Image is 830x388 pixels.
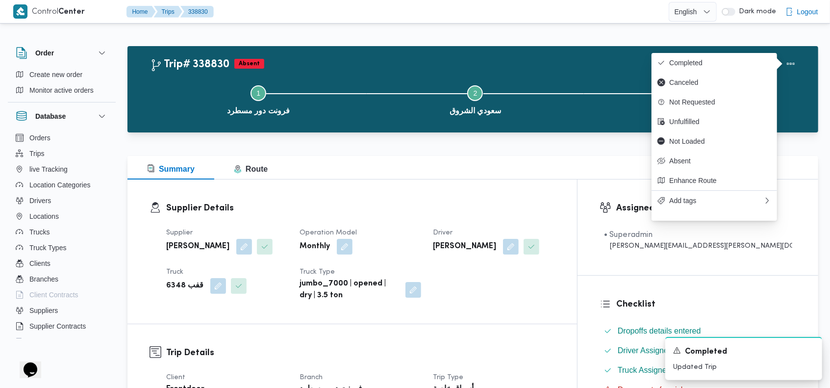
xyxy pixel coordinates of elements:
span: Dropoffs details entered [618,327,701,335]
h3: Checklist [616,298,796,311]
button: Logout [781,2,822,22]
span: Driver [433,230,453,236]
span: live Tracking [29,163,68,175]
span: Trucks [29,226,50,238]
span: Suppliers [29,305,58,316]
span: Branches [29,273,58,285]
div: Database [8,130,116,342]
span: Monitor active orders [29,84,94,96]
div: • Superadmin [604,229,792,241]
button: Not Requested [652,92,777,112]
span: Orders [29,132,50,144]
button: Canceled [652,73,777,92]
h3: Assignees [616,202,796,215]
span: Client Contracts [29,289,78,301]
span: Drivers [29,195,51,207]
button: Dropoffs details entered [600,323,796,339]
button: Enhance Route [652,171,777,190]
span: 1 [256,89,260,97]
span: سعودي الشروق [450,105,501,117]
span: Summary [147,165,195,173]
span: Supplier Contracts [29,320,86,332]
button: Client Contracts [12,287,112,303]
b: [PERSON_NAME] [166,241,229,253]
span: فرونت دور مسطرد [227,105,290,117]
span: Unfulfilled [669,118,771,126]
p: Updated Trip [673,362,814,372]
span: Not Requested [669,98,771,106]
span: Create new order [29,69,82,80]
span: Completed [669,59,771,67]
span: Locations [29,210,59,222]
span: Logout [797,6,818,18]
b: قفب 6348 [166,280,203,292]
span: Dropoffs details entered [618,325,701,337]
span: Route [234,165,268,173]
span: Supplier [166,230,193,236]
button: 338830 [180,6,214,18]
button: Devices [12,334,112,350]
span: Truck [166,269,183,275]
span: Truck Assigned [618,364,671,376]
span: Truck Types [29,242,66,254]
span: Canceled [669,78,771,86]
button: live Tracking [12,161,112,177]
button: Database [16,110,108,122]
span: Absent [234,59,264,69]
button: Completed [652,53,777,73]
span: Devices [29,336,54,348]
b: [PERSON_NAME] [433,241,496,253]
button: Truck Types [12,240,112,256]
span: Dark mode [735,8,777,16]
img: X8yXhbKr1z7QwAAAABJRU5ErkJggg== [13,4,27,19]
b: Absent [239,61,260,67]
button: Suppliers [12,303,112,318]
button: Clients [12,256,112,271]
span: Absent [669,157,771,165]
button: Supplier Contracts [12,318,112,334]
h3: Supplier Details [166,202,555,215]
button: Trips [12,146,112,161]
div: Order [8,67,116,102]
button: Trips [154,6,182,18]
button: Branches [12,271,112,287]
button: Driver Assigned [600,343,796,359]
span: Trip Type [433,374,463,381]
button: Order [16,47,108,59]
span: Operation Model [300,230,357,236]
button: Add tags [652,190,777,210]
button: Not Loaded [652,131,777,151]
span: • Superadmin mohamed.nabil@illa.com.eg [604,229,792,251]
span: Branch [300,374,323,381]
button: Monitor active orders [12,82,112,98]
button: Truck Assigned [600,362,796,378]
span: Truck Type [300,269,335,275]
span: Driver Assigned [618,346,673,355]
span: Truck Assigned [618,366,671,374]
button: Unfulfilled [652,112,777,131]
b: jumbo_7000 | opened | dry | 3.5 ton [300,278,399,302]
button: فرونت دور مسطرد [584,74,801,125]
button: Drivers [12,193,112,208]
span: Enhance Route [669,177,771,184]
div: Notification [673,346,814,358]
button: سعودي الشروق [367,74,583,125]
span: Completed [685,346,727,358]
span: Not Loaded [669,137,771,145]
span: Driver Assigned [618,345,673,357]
button: Home [126,6,156,18]
div: [PERSON_NAME][EMAIL_ADDRESS][PERSON_NAME][DOMAIN_NAME] [604,241,792,251]
h3: Database [35,110,66,122]
iframe: chat widget [10,349,41,378]
span: Clients [29,258,50,269]
b: Center [59,8,85,16]
button: فرونت دور مسطرد [150,74,367,125]
button: Orders [12,130,112,146]
span: Location Categories [29,179,91,191]
h3: Trip Details [166,346,555,360]
button: Location Categories [12,177,112,193]
button: Create new order [12,67,112,82]
button: Locations [12,208,112,224]
span: Add tags [669,197,763,205]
